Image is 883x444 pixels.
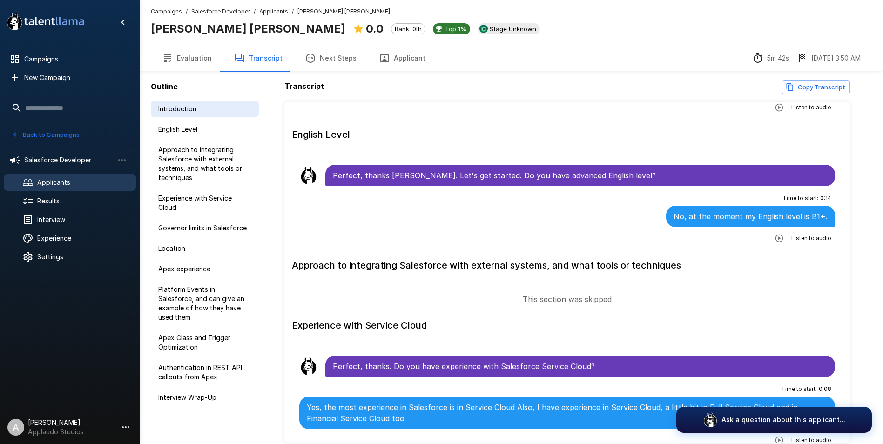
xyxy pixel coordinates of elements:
[151,121,259,138] div: English Level
[223,45,294,71] button: Transcript
[292,7,294,16] span: /
[674,211,828,222] p: No, at the moment my English level is B1+.
[284,81,324,91] b: Transcript
[781,384,817,394] span: Time to start :
[486,25,540,33] span: Stage Unknown
[721,415,845,424] p: Ask a question about this applicant...
[151,45,223,71] button: Evaluation
[767,54,789,63] p: 5m 42s
[186,7,188,16] span: /
[151,141,259,186] div: Approach to integrating Salesforce with external systems, and what tools or techniques
[333,361,828,372] p: Perfect, thanks. Do you have experience with Salesforce Service Cloud?
[703,412,718,427] img: logo_glasses@2x.png
[368,45,437,71] button: Applicant
[191,8,250,15] u: Salesforce Developer
[441,25,470,33] span: Top 1%
[151,281,259,326] div: Platform Events in Salesforce, and can give an example of how they have used them
[158,285,251,322] span: Platform Events in Salesforce, and can give an example of how they have used them
[158,264,251,274] span: Apex experience
[299,357,318,376] img: llama_clean.png
[158,223,251,233] span: Governor limits in Salesforce
[151,190,259,216] div: Experience with Service Cloud
[292,310,843,335] h6: Experience with Service Cloud
[676,407,872,433] button: Ask a question about this applicant...
[254,7,256,16] span: /
[811,54,861,63] p: [DATE] 3:50 AM
[294,45,368,71] button: Next Steps
[752,53,789,64] div: The time between starting and completing the interview
[297,7,390,16] span: [PERSON_NAME] [PERSON_NAME]
[299,166,318,185] img: llama_clean.png
[151,389,259,406] div: Interview Wrap-Up
[820,194,831,203] span: 0 : 14
[782,80,850,94] button: Copy transcript
[259,8,288,15] u: Applicants
[307,402,828,424] p: Yes, the most experience in Salesforce is in Service Cloud Also, I have experience in Service Clo...
[391,25,425,33] span: Rank: 0th
[151,82,178,91] b: Outline
[791,234,831,243] span: Listen to audio
[151,359,259,385] div: Authentication in REST API callouts from Apex
[292,250,843,275] h6: Approach to integrating Salesforce with external systems, and what tools or techniques
[292,120,843,144] h6: English Level
[158,393,251,402] span: Interview Wrap-Up
[333,170,828,181] p: Perfect, thanks [PERSON_NAME]. Let's get started. Do you have advanced English level?
[151,101,259,117] div: Introduction
[158,333,251,352] span: Apex Class and Trigger Optimization
[151,240,259,257] div: Location
[478,23,540,34] div: View profile in SmartRecruiters
[158,145,251,182] span: Approach to integrating Salesforce with external systems, and what tools or techniques
[158,104,251,114] span: Introduction
[158,125,251,134] span: English Level
[158,194,251,212] span: Experience with Service Cloud
[151,330,259,356] div: Apex Class and Trigger Optimization
[523,294,612,305] p: This section was skipped
[151,22,345,35] b: [PERSON_NAME] [PERSON_NAME]
[158,244,251,253] span: Location
[479,25,488,33] img: smartrecruiters_logo.jpeg
[151,220,259,236] div: Governor limits in Salesforce
[158,363,251,382] span: Authentication in REST API callouts from Apex
[796,53,861,64] div: The date and time when the interview was completed
[151,8,182,15] u: Campaigns
[791,103,831,112] span: Listen to audio
[782,194,818,203] span: Time to start :
[819,384,831,394] span: 0 : 08
[151,261,259,277] div: Apex experience
[366,22,384,35] b: 0.0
